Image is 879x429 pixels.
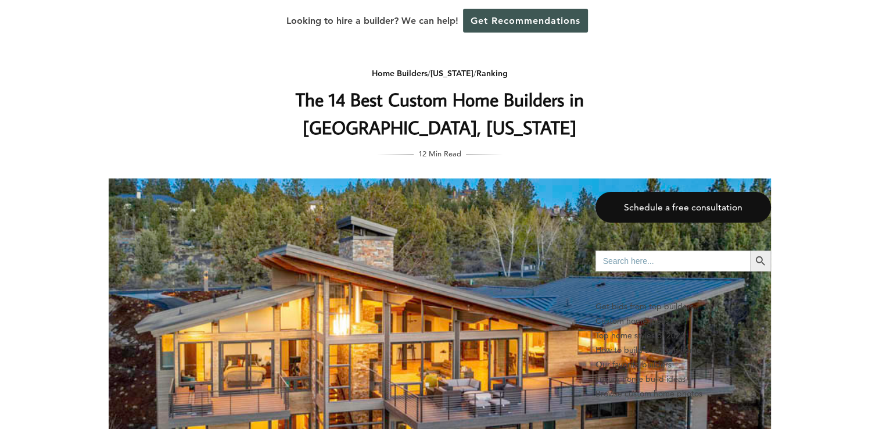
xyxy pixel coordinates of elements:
[463,9,588,33] a: Get Recommendations
[476,68,508,78] a: Ranking
[430,68,473,78] a: [US_STATE]
[372,68,428,78] a: Home Builders
[418,147,461,160] span: 12 Min Read
[208,85,672,141] h1: The 14 Best Custom Home Builders in [GEOGRAPHIC_DATA], [US_STATE]
[208,66,672,81] div: / /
